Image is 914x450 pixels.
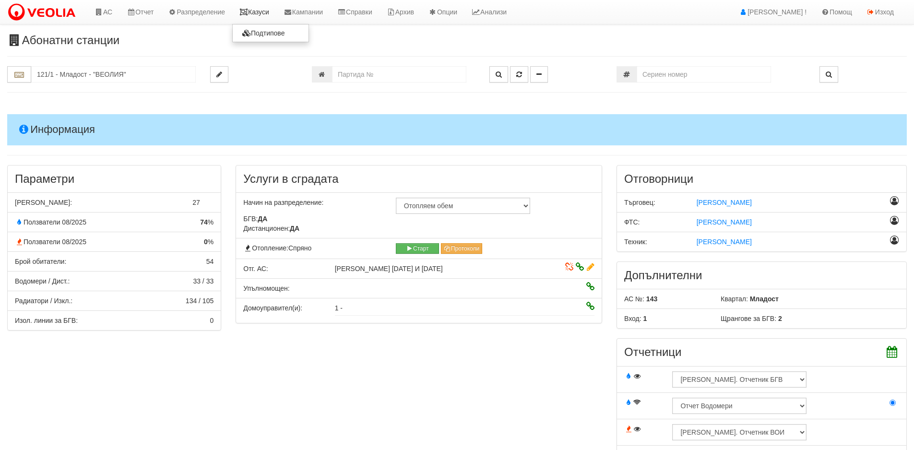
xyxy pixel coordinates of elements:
[7,2,80,23] img: VeoliaLogo.png
[200,218,208,226] strong: 74
[186,297,214,305] span: 134 / 105
[233,27,309,39] a: Подтипове
[335,304,343,312] span: 1 -
[15,173,214,185] h3: Параметри
[643,315,647,322] b: 1
[192,199,200,206] span: 27
[646,295,657,303] b: 143
[243,304,302,312] span: Домоуправител(и):
[243,244,311,252] span: Отопление:
[624,173,899,185] h3: Отговорници
[624,295,644,303] span: АС №:
[31,66,196,83] input: Абонатна станция
[243,225,299,232] span: Дистанционен:
[193,277,214,285] span: 33 / 33
[243,215,267,223] span: БГВ:
[8,237,221,247] div: % от апартаментите с консумация по отчет за отопление през миналия месец
[624,238,647,246] span: Техник:
[697,218,752,226] span: [PERSON_NAME]
[624,218,640,226] span: ФТС:
[243,173,594,185] h3: Услуги в сградата
[332,66,466,83] input: Партида №
[243,199,323,206] span: Начин на разпределение:
[7,114,907,145] h4: Информация
[206,258,214,265] span: 54
[721,295,748,303] span: Квартал:
[8,217,221,227] div: % от апартаментите с консумация по отчет за БГВ през миналия месец
[890,198,899,204] i: Назначаване като отговорник Търговец
[624,315,641,322] span: Вход:
[624,346,899,358] h3: Отчетници
[721,315,776,322] span: Щрангове за БГВ:
[15,317,78,324] span: Изол. линии за БГВ:
[243,265,268,272] span: Отговорник АС
[441,243,483,254] button: Протоколи
[890,237,899,244] i: Назначаване като отговорник Техник
[396,243,439,254] button: Старт
[15,258,66,265] span: Брой обитатели:
[204,237,214,247] span: %
[624,199,655,206] span: Търговец:
[697,199,752,206] span: [PERSON_NAME]
[288,244,311,252] span: Спряно
[210,317,214,324] span: 0
[258,215,267,223] strong: ДА
[15,218,86,226] span: Ползватели 08/2025
[200,217,214,227] span: %
[204,238,208,246] strong: 0
[243,284,289,292] span: Упълномощен:
[890,217,899,224] i: Назначаване като отговорник ФТС
[290,225,299,232] strong: ДА
[15,297,72,305] span: Радиатори / Изкл.:
[15,238,86,246] span: Ползватели 08/2025
[7,34,907,47] h3: Абонатни станции
[697,238,752,246] span: [PERSON_NAME]
[778,315,782,322] b: 2
[624,269,899,282] h3: Допълнителни
[335,265,443,272] span: [PERSON_NAME] [DATE] И [DATE]
[637,66,771,83] input: Сериен номер
[15,277,70,285] span: Водомери / Дист.:
[15,199,72,206] span: [PERSON_NAME]:
[750,295,779,303] b: Младост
